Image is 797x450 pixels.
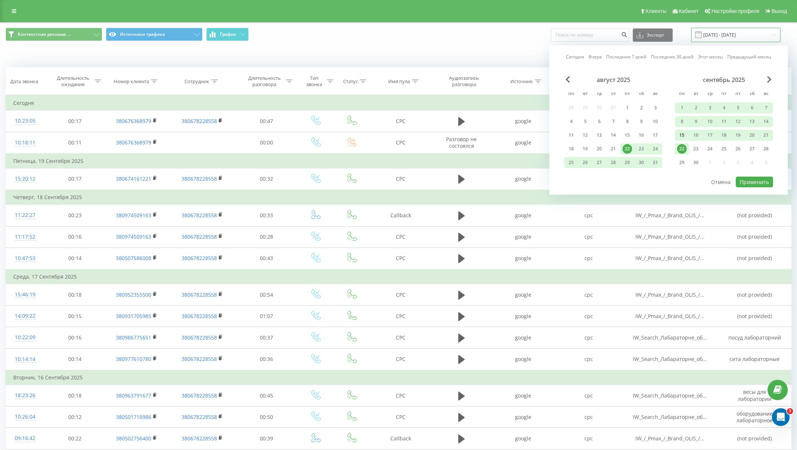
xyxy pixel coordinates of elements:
[303,75,325,88] div: Тип звонка
[704,89,715,100] abbr: среда
[675,157,689,168] div: пн 29 сент. 2025 г.
[636,144,646,154] div: 23
[236,168,297,190] td: 00:32
[13,114,37,128] div: 10:23:05
[6,370,791,385] td: Вторник, 16 Сентября 2025
[564,130,578,141] div: пн 11 авг. 2025 г.
[45,110,105,132] td: 00:17
[635,435,704,442] span: IW_/_Pmax_/_Brand_OLIS_/...
[236,327,297,348] td: 00:37
[718,205,791,226] td: (not provided)
[589,53,602,60] a: Вчера
[606,143,620,154] div: чт 21 авг. 2025 г.
[182,413,217,420] a: 380678228558
[689,143,703,154] div: вт 23 сент. 2025 г.
[566,130,576,140] div: 11
[620,130,634,141] div: пт 15 авг. 2025 г.
[689,157,703,168] div: вт 30 сент. 2025 г.
[718,327,791,348] td: посуд лабораторний
[759,143,773,154] div: вс 28 сент. 2025 г.
[761,103,771,113] div: 7
[705,144,715,154] div: 24
[675,143,689,154] div: пн 22 сент. 2025 г.
[689,116,703,127] div: вт 9 сент. 2025 г.
[646,8,666,14] span: Клиенты
[182,255,217,262] a: 380678228558
[556,428,621,449] td: cpc
[633,355,707,362] span: IW_Search_Лабараторне_об...
[691,144,701,154] div: 23
[45,406,105,428] td: 00:12
[578,130,592,141] div: вт 12 авг. 2025 г.
[580,89,591,100] abbr: вторник
[45,385,105,406] td: 00:18
[746,89,758,100] abbr: суббота
[636,130,646,140] div: 16
[116,117,151,125] a: 380676368979
[13,352,37,367] div: 10:14:14
[6,190,791,205] td: Четверг, 18 Сентября 2025
[622,89,633,100] abbr: пятница
[691,130,701,140] div: 16
[580,130,590,140] div: 12
[116,392,151,399] a: 380963791677
[592,143,606,154] div: ср 20 авг. 2025 г.
[510,78,533,85] div: Источник
[580,117,590,126] div: 5
[556,385,621,406] td: cpc
[622,158,632,167] div: 29
[676,89,687,100] abbr: понедельник
[6,28,102,41] button: Контекстная реклама ...
[620,157,634,168] div: пт 29 авг. 2025 г.
[369,226,432,248] td: СРС
[620,102,634,113] div: пт 1 авг. 2025 г.
[636,89,647,100] abbr: суббота
[727,53,771,60] a: Предыдущий месяц
[592,116,606,127] div: ср 6 авг. 2025 г.
[182,392,217,399] a: 380678228558
[677,130,687,140] div: 15
[490,385,556,406] td: google
[691,117,701,126] div: 9
[731,102,745,113] div: пт 5 сент. 2025 г.
[45,132,105,154] td: 00:11
[592,157,606,168] div: ср 27 авг. 2025 г.
[369,385,432,406] td: СРС
[13,431,37,446] div: 09:16:42
[620,143,634,154] div: пт 22 авг. 2025 г.
[566,144,576,154] div: 18
[556,226,621,248] td: cpc
[369,327,432,348] td: СРС
[13,330,37,345] div: 10:22:09
[761,144,771,154] div: 28
[634,130,648,141] div: сб 16 авг. 2025 г.
[608,117,618,126] div: 7
[594,130,604,140] div: 13
[13,410,37,424] div: 10:26:04
[606,130,620,141] div: чт 14 авг. 2025 г.
[220,32,236,37] span: График
[691,103,701,113] div: 2
[648,130,662,141] div: вс 17 авг. 2025 г.
[718,385,791,406] td: весы для лаборатории
[691,158,701,167] div: 30
[182,291,217,298] a: 380678228558
[13,172,37,186] div: 15:20:12
[736,177,773,187] button: Применить
[634,116,648,127] div: сб 9 авг. 2025 г.
[6,269,791,284] td: Среда, 17 Сентября 2025
[703,143,717,154] div: ср 24 сент. 2025 г.
[369,406,432,428] td: СРС
[745,116,759,127] div: сб 13 сент. 2025 г.
[116,435,151,442] a: 380502756400
[369,306,432,327] td: СРС
[440,75,488,88] div: Аудиозапись разговора
[116,175,151,182] a: 380674161221
[679,8,698,14] span: Кабинет
[650,89,661,100] abbr: воскресенье
[566,53,584,60] a: Сегодня
[745,130,759,141] div: сб 20 сент. 2025 г.
[635,233,704,240] span: IW_/_Pmax_/_Brand_OLIS_/...
[731,143,745,154] div: пт 26 сент. 2025 г.
[606,116,620,127] div: чт 7 авг. 2025 г.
